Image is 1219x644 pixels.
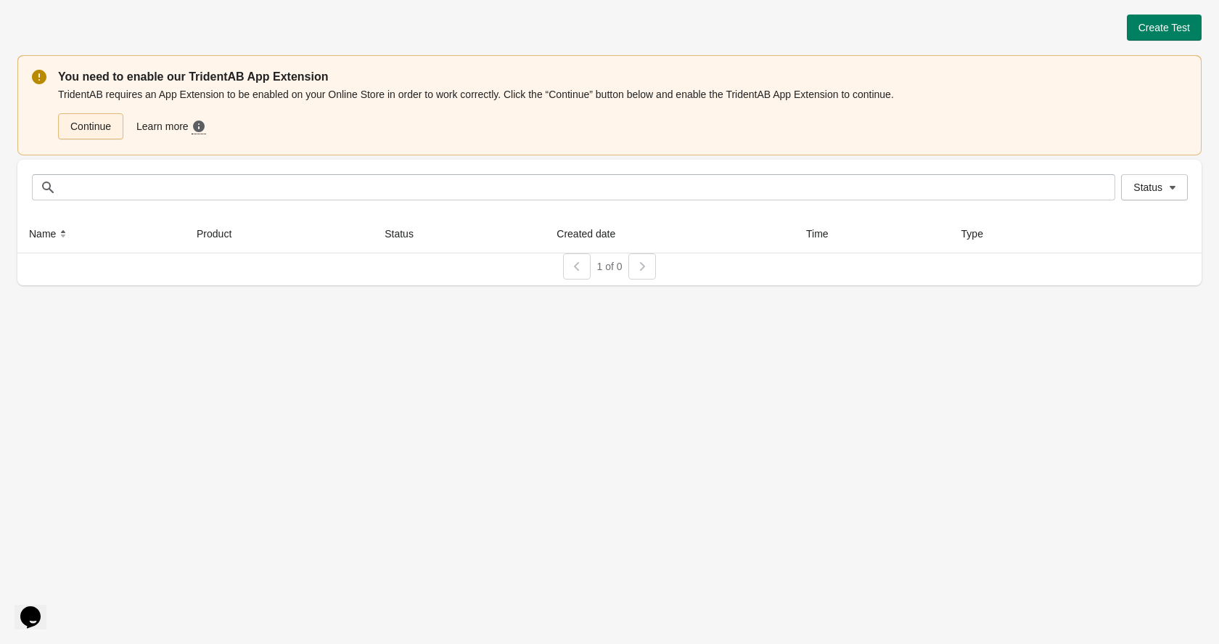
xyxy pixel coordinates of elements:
button: Name [23,221,76,247]
button: Status [379,221,434,247]
a: Learn more [131,113,215,140]
div: TridentAB requires an App Extension to be enabled on your Online Store in order to work correctly... [58,86,1187,141]
button: Status [1121,174,1188,200]
span: Learn more [136,119,192,134]
span: Status [1133,182,1162,193]
button: Create Test [1127,15,1202,41]
a: Continue [58,113,123,139]
span: 1 of 0 [596,261,622,272]
button: Time [800,221,849,247]
p: You need to enable our TridentAB App Extension [58,68,1187,86]
button: Product [191,221,252,247]
button: Type [956,221,1003,247]
button: Created date [551,221,636,247]
span: Create Test [1138,22,1190,33]
iframe: chat widget [15,586,61,629]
